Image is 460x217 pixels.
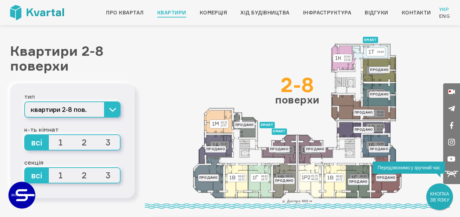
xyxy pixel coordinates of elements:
div: к-ть кімнат [24,124,121,134]
span: 1 [49,168,73,183]
div: Передзвонимо у зручний час [373,162,445,174]
div: КНОПКА ЗВ`ЯЗКУ [427,184,452,209]
a: ЗАБУДОВНИК [8,182,35,209]
a: Квартири [157,9,186,17]
h1: Квартири 2-8 поверхи [10,44,135,73]
button: квартири 2-8 пов. [24,101,121,118]
div: поверхи [275,75,319,105]
text: ЗАБУДОВНИК [17,193,26,197]
div: тип [24,91,121,101]
a: Контакти [402,9,431,17]
span: всі [25,168,49,183]
a: Про квартал [106,9,143,17]
img: Kvartal [10,5,64,20]
a: Відгуки [365,9,388,17]
span: 3 [96,168,120,183]
a: Комерція [200,9,227,17]
span: 3 [96,135,120,150]
span: 2 [72,135,96,150]
div: 2-8 [275,75,319,95]
div: р. Дніпро 600 м [145,198,450,209]
span: 1 [49,135,73,150]
span: всі [25,135,49,150]
a: Укр [439,6,450,13]
a: Хід будівництва [240,9,289,17]
div: секція [24,157,121,167]
span: 2 [72,168,96,183]
a: Eng [439,13,450,19]
a: Інфраструктура [303,9,352,17]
